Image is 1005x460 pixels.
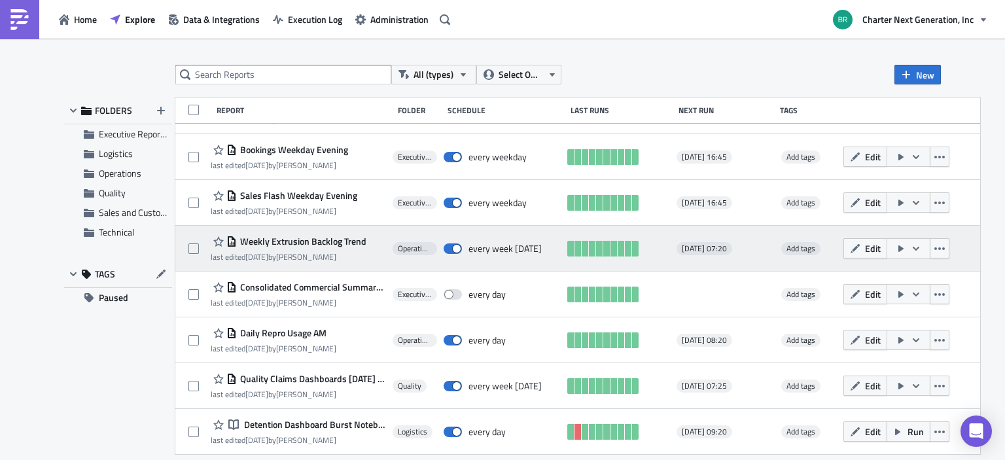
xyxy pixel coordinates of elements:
time: 2025-07-18T13:29:01Z [245,296,268,309]
div: every day [468,334,506,346]
span: Edit [865,425,881,438]
button: Edit [843,147,887,167]
input: Search Reports [175,65,391,84]
div: last edited by [PERSON_NAME] [211,389,387,399]
span: Edit [865,196,881,209]
span: Paused [99,288,128,308]
span: Consolidated Commercial Summary - Daily [237,281,387,293]
span: Home [74,12,97,26]
span: Executive Reporting [398,198,431,208]
span: [DATE] 07:20 [682,243,727,254]
span: All (types) [414,67,453,82]
span: Explore [125,12,155,26]
span: Add tags [786,425,815,438]
div: every day [468,426,506,438]
span: Add tags [781,150,820,164]
span: [DATE] 16:45 [682,198,727,208]
img: PushMetrics [9,9,30,30]
time: 2025-08-19T20:15:15Z [245,342,268,355]
span: [DATE] 16:45 [682,152,727,162]
button: Execution Log [266,9,349,29]
button: Edit [843,376,887,396]
span: Add tags [781,196,820,209]
img: Avatar [832,9,854,31]
span: Add tags [786,150,815,163]
span: Quality [398,381,421,391]
div: Open Intercom Messenger [961,416,992,447]
button: Edit [843,330,887,350]
button: All (types) [391,65,476,84]
span: Add tags [786,288,815,300]
span: Add tags [781,380,820,393]
span: Add tags [781,334,820,347]
button: Data & Integrations [162,9,266,29]
span: Quality [99,186,126,200]
div: Schedule [448,105,564,115]
span: Daily Repro Usage AM [237,327,326,339]
span: Logistics [398,427,427,437]
span: Operations [398,243,431,254]
span: FOLDERS [95,105,132,116]
span: Weekly Extrusion Backlog Trend [237,236,366,247]
span: Edit [865,241,881,255]
span: Technical [99,225,134,239]
div: Last Runs [571,105,672,115]
button: Explore [103,9,162,29]
span: Operations [99,166,141,180]
button: Paused [64,288,172,308]
span: Executive Reporting [398,289,431,300]
span: New [916,68,934,82]
span: Charter Next Generation, Inc [862,12,974,26]
span: Edit [865,150,881,164]
span: Add tags [786,334,815,346]
span: Sales Flash Weekday Evening [237,190,357,202]
span: Add tags [781,425,820,438]
span: Administration [370,12,429,26]
span: Run [908,425,924,438]
span: Add tags [786,242,815,255]
time: 2025-05-06T18:51:13Z [245,159,268,171]
button: Edit [843,238,887,258]
span: Data & Integrations [183,12,260,26]
span: Add tags [786,196,815,209]
button: Run [887,421,930,442]
span: [DATE] 08:20 [682,335,727,345]
span: Add tags [781,242,820,255]
div: last edited by [PERSON_NAME] [211,160,348,170]
div: Tags [780,105,838,115]
div: last edited by [PERSON_NAME] [211,206,357,216]
div: last edited by [PERSON_NAME] [211,298,387,308]
span: Add tags [781,288,820,301]
span: Add tags [786,380,815,392]
button: Home [52,9,103,29]
span: TAGS [95,268,115,280]
div: last edited by [PERSON_NAME] [211,344,336,353]
span: Executive Reporting [398,152,431,162]
time: 2025-08-19T20:15:38Z [245,205,268,217]
div: every weekday [468,151,527,163]
span: [DATE] 07:25 [682,381,727,391]
button: Administration [349,9,435,29]
div: Report [217,105,391,115]
span: Logistics [99,147,133,160]
button: Edit [843,284,887,304]
div: every day [468,289,506,300]
button: Edit [843,192,887,213]
span: Edit [865,333,881,347]
span: Bookings Weekday Evening [237,144,348,156]
button: New [894,65,941,84]
div: last edited by [PERSON_NAME] [211,435,387,445]
div: every week on Monday [468,243,542,255]
span: Edit [865,379,881,393]
span: [DATE] 09:20 [682,427,727,437]
div: every week on Monday [468,380,542,392]
div: Folder [398,105,442,115]
div: every weekday [468,197,527,209]
button: Select Owner [476,65,561,84]
span: Detention Dashboard Burst Notebook [241,419,387,431]
span: Operations [398,335,431,345]
span: Edit [865,287,881,301]
span: Executive Reporting [99,127,175,141]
